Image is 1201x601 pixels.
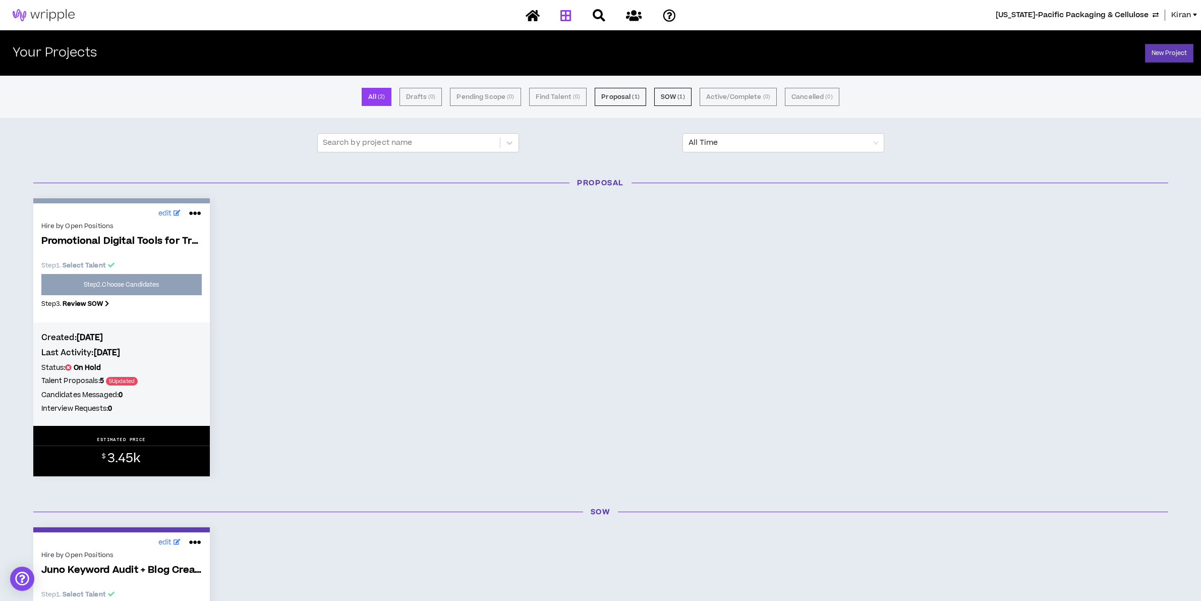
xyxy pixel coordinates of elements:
button: Proposal (1) [595,88,646,106]
h3: Proposal [26,178,1176,188]
h5: Talent Proposals: [41,375,202,387]
p: Step 1 . [41,590,202,599]
small: ( 1 ) [677,92,684,101]
h5: Candidates Messaged: [41,390,202,401]
span: Kiran [1171,10,1191,21]
a: New Project [1145,44,1193,63]
p: ESTIMATED PRICE [97,436,146,443]
b: [DATE] [77,332,103,343]
span: edit [158,208,172,219]
b: Select Talent [63,261,106,270]
h3: SOW [26,507,1176,517]
a: edit [156,535,184,551]
small: ( 2 ) [378,92,385,101]
button: SOW (1) [654,88,692,106]
small: ( 0 ) [825,92,832,101]
small: ( 0 ) [428,92,435,101]
span: 5 Updated [106,377,138,386]
span: Promotional Digital Tools for Trade Shows [41,236,202,247]
b: Select Talent [63,590,106,599]
h2: Your Projects [13,46,97,61]
sup: $ [102,452,105,461]
small: ( 0 ) [763,92,770,101]
button: Drafts (0) [399,88,442,106]
button: All (2) [362,88,391,106]
b: [DATE] [94,347,121,358]
small: ( 0 ) [507,92,514,101]
button: Pending Scope (0) [450,88,521,106]
b: Review SOW [63,299,103,308]
div: Hire by Open Positions [41,222,202,231]
b: 5 [100,376,104,386]
h4: Last Activity: [41,347,202,358]
small: ( 0 ) [573,92,580,101]
div: Open Intercom Messenger [10,567,34,591]
h5: Status: [41,362,202,373]
button: Cancelled (0) [785,88,839,106]
button: Find Talent (0) [529,88,587,106]
b: On Hold [74,363,101,373]
b: 0 [108,404,112,414]
p: Step 3 . [41,299,202,308]
span: edit [158,537,172,548]
button: [US_STATE]-Pacific Packaging & Cellulose [996,10,1159,21]
span: Georgia-Pacific Packaging & Cellulose [996,10,1149,21]
b: 0 [119,390,123,400]
button: Active/Complete (0) [700,88,777,106]
small: ( 1 ) [632,92,639,101]
span: All Time [689,134,878,152]
p: Step 1 . [41,261,202,270]
span: 3.45k [107,450,141,467]
h5: Interview Requests: [41,403,202,414]
span: Juno Keyword Audit + Blog Creation [41,565,202,576]
h4: Created: [41,332,202,343]
a: edit [156,206,184,222]
div: Hire by Open Positions [41,551,202,560]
